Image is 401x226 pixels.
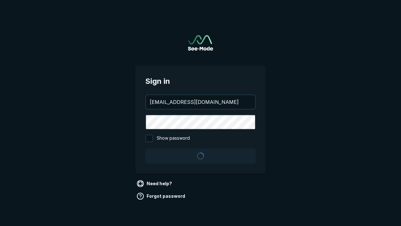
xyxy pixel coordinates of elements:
a: Forgot password [135,191,188,201]
img: See-Mode Logo [188,35,213,51]
a: Need help? [135,179,174,189]
input: your@email.com [146,95,255,109]
a: Go to sign in [188,35,213,51]
span: Sign in [145,76,256,87]
span: Show password [157,135,190,142]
